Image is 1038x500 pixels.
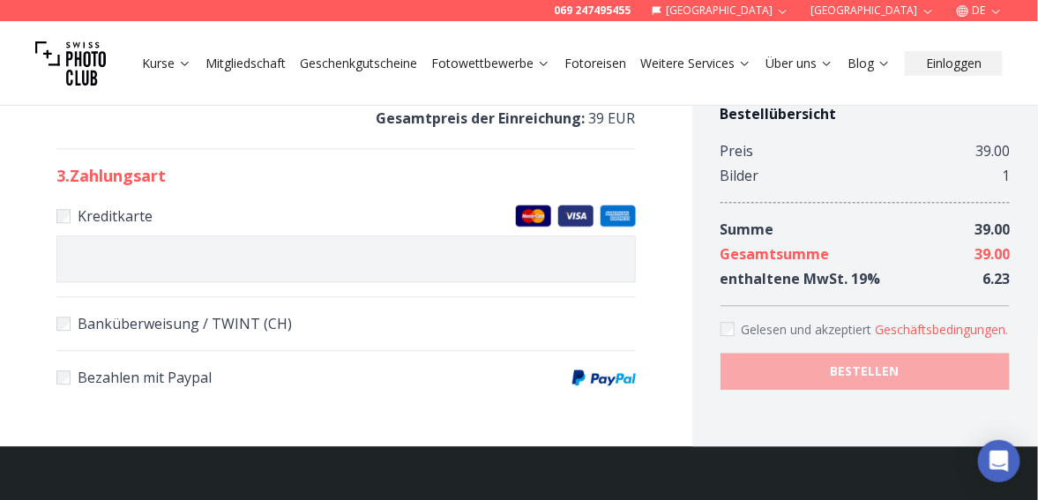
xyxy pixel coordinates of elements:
[56,317,71,331] input: Banküberweisung / TWINT (CH)
[572,369,636,385] img: Paypal
[876,321,1009,339] button: Accept termsGelesen und akzeptiert
[516,205,551,227] img: Master Cards
[56,311,636,336] label: Banküberweisung / TWINT (CH)
[975,220,1010,239] span: 39.00
[557,51,633,76] button: Fotoreisen
[56,163,636,188] h2: 3 . Zahlungsart
[848,55,891,72] a: Blog
[905,51,1003,76] button: Einloggen
[721,322,735,336] input: Accept terms
[640,55,751,72] a: Weitere Services
[56,204,636,228] label: Kreditkarte
[831,362,900,380] b: BESTELLEN
[135,51,198,76] button: Kurse
[198,51,293,76] button: Mitgliedschaft
[554,4,631,18] a: 069 247495455
[601,205,636,227] img: American Express
[742,321,876,338] span: Gelesen und akzeptiert
[975,138,1010,163] div: 39.00
[721,138,754,163] div: Preis
[721,242,830,266] div: Gesamtsumme
[765,55,833,72] a: Über uns
[558,205,594,227] img: Visa
[68,250,624,267] iframe: Sicherer Eingaberahmen für Kartenzahlungen
[205,55,286,72] a: Mitgliedschaft
[721,217,774,242] div: Summe
[56,370,71,384] input: Bezahlen mit PaypalPaypal
[293,51,424,76] button: Geschenkgutscheine
[142,55,191,72] a: Kurse
[564,55,626,72] a: Fotoreisen
[35,28,106,99] img: Swiss photo club
[840,51,898,76] button: Blog
[56,365,636,390] label: Bezahlen mit Paypal
[424,51,557,76] button: Fotowettbewerbe
[982,269,1010,288] span: 6.23
[758,51,840,76] button: Über uns
[1002,163,1010,188] div: 1
[633,51,758,76] button: Weitere Services
[377,108,586,128] b: Gesamtpreis der Einreichung :
[56,106,636,131] p: 39 EUR
[721,353,1010,390] button: BESTELLEN
[721,163,759,188] div: Bilder
[978,440,1020,482] div: Open Intercom Messenger
[721,103,1010,124] h4: Bestellübersicht
[721,266,881,291] div: enthaltene MwSt. 19 %
[56,209,71,223] input: KreditkarteMaster CardsVisaAmerican Express
[431,55,550,72] a: Fotowettbewerbe
[975,244,1010,264] span: 39.00
[300,55,417,72] a: Geschenkgutscheine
